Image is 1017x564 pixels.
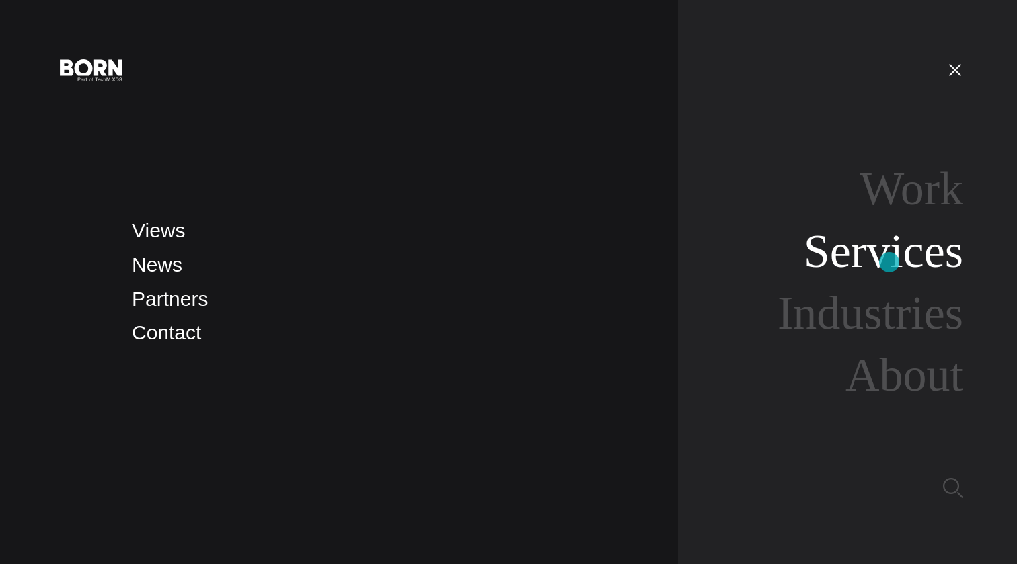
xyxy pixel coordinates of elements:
[804,225,963,277] a: Services
[943,478,963,498] img: Search
[939,55,971,83] button: Open
[132,253,182,276] a: News
[132,219,185,241] a: Views
[778,287,963,339] a: Industries
[860,163,963,214] a: Work
[132,288,208,310] a: Partners
[845,349,963,401] a: About
[132,321,201,344] a: Contact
